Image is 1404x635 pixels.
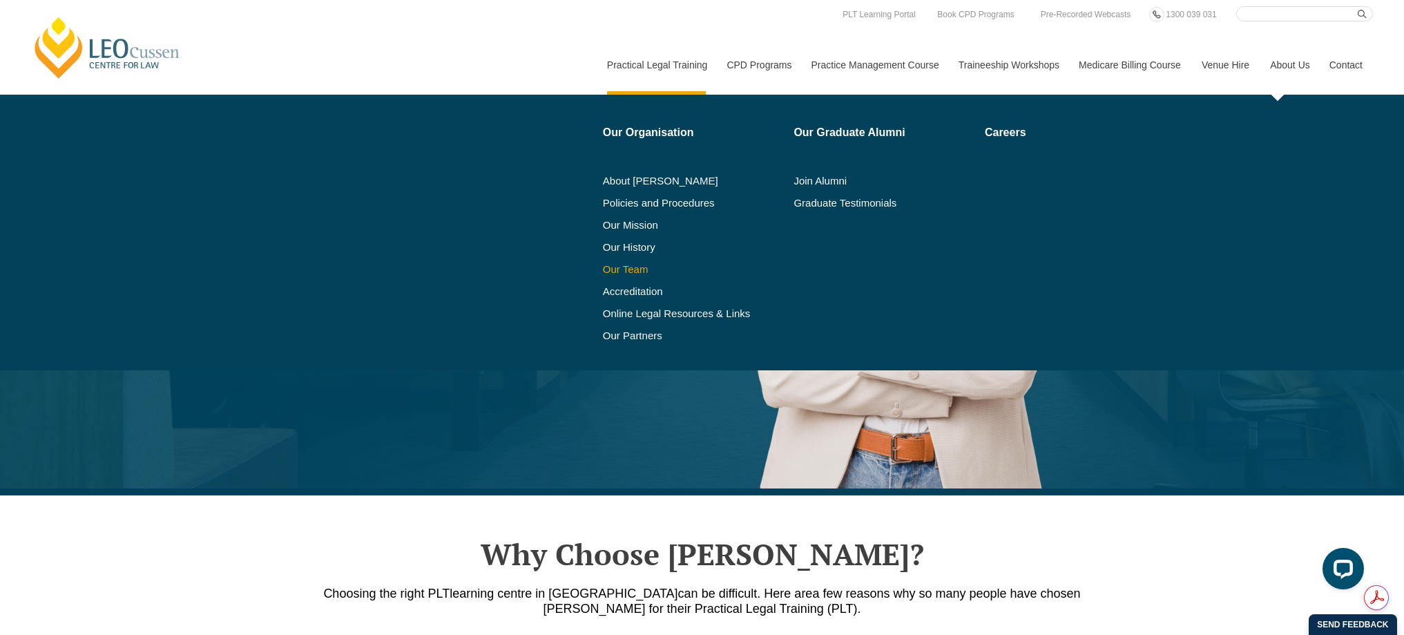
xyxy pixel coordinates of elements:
[603,127,785,138] a: Our Organisation
[1311,542,1369,600] iframe: LiveChat chat widget
[603,220,750,231] a: Our Mission
[603,330,785,341] a: Our Partners
[597,35,717,95] a: Practical Legal Training
[794,176,975,187] a: Join Alumni
[794,198,975,209] a: Graduate Testimonials
[603,286,785,297] a: Accreditation
[323,587,450,600] span: Choosing the right PLT
[678,587,813,600] span: can be difficult. Here are
[948,35,1068,95] a: Traineeship Workshops
[1068,35,1191,95] a: Medicare Billing Course
[603,308,785,319] a: Online Legal Resources & Links
[603,176,785,187] a: About [PERSON_NAME]
[716,35,800,95] a: CPD Programs
[603,198,785,209] a: Policies and Procedures
[1166,10,1216,19] span: 1300 039 031
[603,264,785,275] a: Our Team
[934,7,1017,22] a: Book CPD Programs
[603,242,785,253] a: Our History
[985,127,1142,138] a: Careers
[1191,35,1260,95] a: Venue Hire
[1162,7,1220,22] a: 1300 039 031
[31,15,184,80] a: [PERSON_NAME] Centre for Law
[1260,35,1319,95] a: About Us
[1319,35,1373,95] a: Contact
[801,35,948,95] a: Practice Management Course
[794,127,975,138] a: Our Graduate Alumni
[309,586,1096,616] p: a few reasons why so many people have chosen [PERSON_NAME] for their Practical Legal Training (PLT).
[1037,7,1135,22] a: Pre-Recorded Webcasts
[839,7,919,22] a: PLT Learning Portal
[309,537,1096,571] h2: Why Choose [PERSON_NAME]?
[450,587,677,600] span: learning centre in [GEOGRAPHIC_DATA]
